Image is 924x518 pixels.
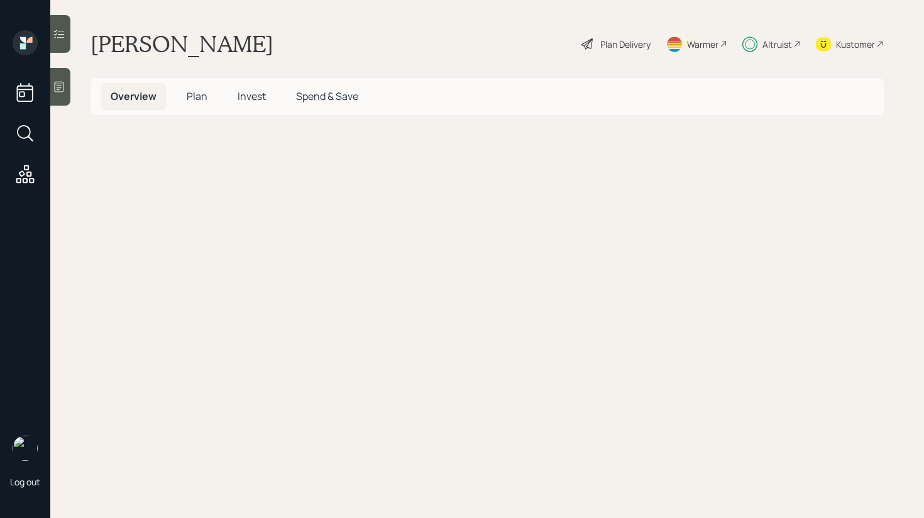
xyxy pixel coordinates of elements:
span: Plan [187,89,207,103]
div: Plan Delivery [600,38,651,51]
img: retirable_logo.png [13,436,38,461]
div: Warmer [687,38,718,51]
span: Spend & Save [296,89,358,103]
span: Invest [238,89,266,103]
div: Kustomer [836,38,875,51]
h1: [PERSON_NAME] [91,30,273,58]
div: Altruist [762,38,792,51]
div: Log out [10,476,40,488]
span: Overview [111,89,157,103]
